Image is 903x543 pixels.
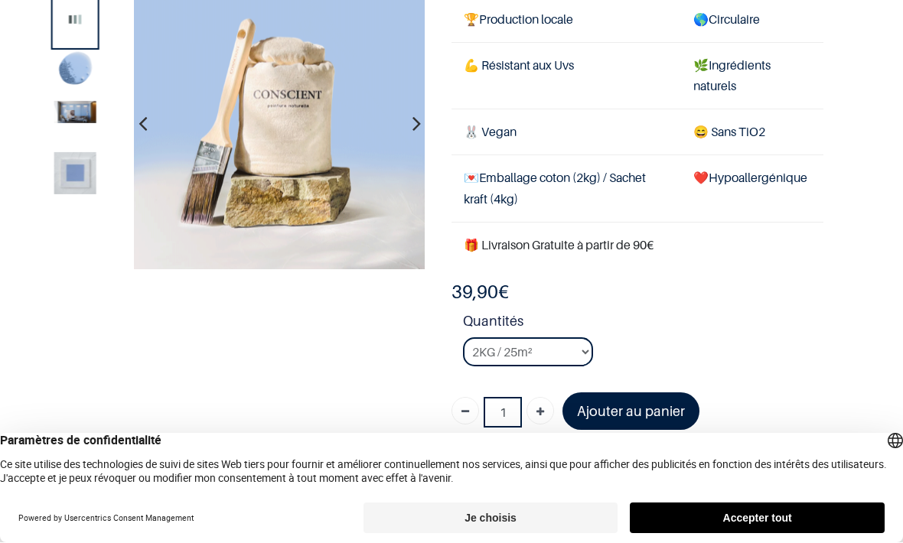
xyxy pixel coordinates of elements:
span: 🏆 [464,12,479,28]
td: ❤️Hypoallergénique [681,156,823,223]
td: Ingrédients naturels [681,43,823,109]
span: 💪 Résistant aux Uvs [464,58,574,73]
b: € [451,281,509,304]
font: 🎁 Livraison Gratuite à partir de 90€ [464,238,654,253]
td: ans TiO2 [681,110,823,156]
img: Product image [54,152,96,194]
a: Supprimer [451,398,479,425]
img: Product image [54,50,96,92]
font: Ajouter au panier [577,404,685,420]
a: Ajouter [526,398,554,425]
span: 🐰 Vegan [464,125,517,140]
button: Open chat widget [13,13,59,59]
span: 39,90 [451,281,498,304]
td: Emballage coton (2kg) / Sachet kraft (4kg) [451,156,681,223]
span: 💌 [464,171,479,186]
a: Ajouter au panier [562,393,699,431]
span: 😄 S [693,125,718,140]
span: 🌎 [693,12,709,28]
strong: Quantités [463,311,823,338]
img: Product image [54,101,96,123]
span: 🌿 [693,58,709,73]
